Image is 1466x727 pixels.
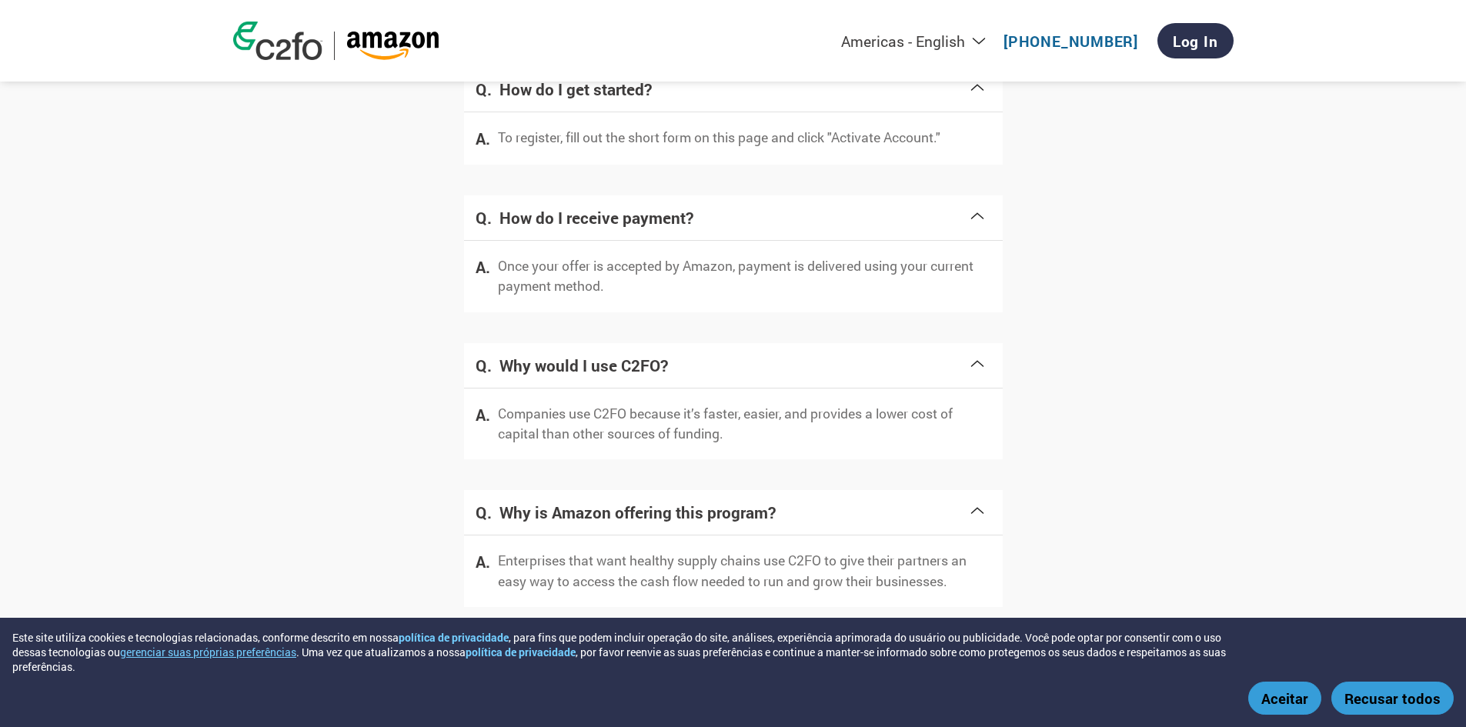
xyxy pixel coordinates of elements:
a: [PHONE_NUMBER] [1003,32,1138,51]
p: Enterprises that want healthy supply chains use C2FO to give their partners an easy way to access... [498,551,991,592]
h4: Why would I use C2FO? [499,355,968,376]
button: Aceitar [1248,682,1321,715]
img: Amazon [346,32,439,60]
img: c2fo logo [233,22,322,60]
div: Este site utiliza cookies e tecnologias relacionadas, conforme descrito em nossa , para fins que ... [12,630,1254,674]
a: política de privacidade [466,645,576,659]
a: política de privacidade [399,630,509,645]
p: Once your offer is accepted by Amazon, payment is delivered using your current payment method. [498,256,991,297]
a: Log In [1157,23,1234,58]
h4: Why is Amazon offering this program? [499,502,968,523]
button: gerenciar suas próprias preferências [120,645,296,659]
p: To register, fill out the short form on this page and click "Activate Account." [498,128,940,148]
p: Companies use C2FO because it’s faster, easier, and provides a lower cost of capital than other s... [498,404,991,445]
h4: How do I get started? [499,78,968,100]
h4: How do I receive payment? [499,207,968,228]
button: Recusar todos [1331,682,1454,715]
